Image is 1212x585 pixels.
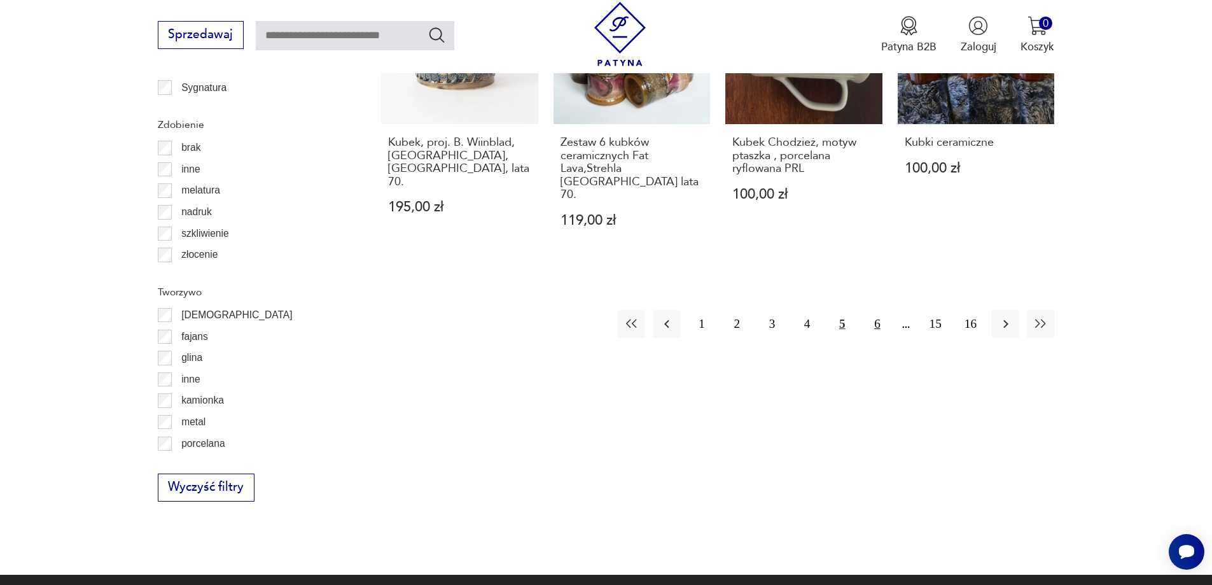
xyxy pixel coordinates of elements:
img: Ikona koszyka [1027,16,1047,36]
p: kamionka [181,392,224,409]
button: 6 [863,310,891,337]
p: 100,00 zł [732,188,875,201]
button: 1 [688,310,715,337]
img: Ikonka użytkownika [968,16,988,36]
p: metal [181,414,205,430]
button: 15 [922,310,949,337]
p: glina [181,349,202,366]
p: brak [181,139,200,156]
button: 5 [828,310,856,337]
button: Zaloguj [961,16,996,54]
p: Zaloguj [961,39,996,54]
p: Koszyk [1020,39,1054,54]
p: 195,00 zł [388,201,531,214]
p: złocenie [181,246,218,263]
h3: Zestaw 6 kubków ceramicznych Fat Lava,Strehla [GEOGRAPHIC_DATA] lata 70. [561,136,704,201]
p: porcelana [181,435,225,452]
h3: Kubki ceramiczne [905,136,1048,149]
p: [DEMOGRAPHIC_DATA] [181,307,292,323]
button: 0Koszyk [1020,16,1054,54]
a: Sprzedawaj [158,31,244,41]
p: fajans [181,328,208,345]
button: Wyczyść filtry [158,474,254,502]
h3: Kubek Chodzież, motyw ptaszka , porcelana ryflowana PRL [732,136,875,175]
p: Sygnatura [181,80,226,96]
img: Ikona medalu [899,16,919,36]
p: nadruk [181,204,212,220]
p: inne [181,161,200,178]
p: Tworzywo [158,284,345,300]
a: Ikona medaluPatyna B2B [881,16,937,54]
p: szkliwienie [181,225,229,242]
p: porcelit [181,456,213,473]
button: 3 [758,310,786,337]
p: 100,00 zł [905,162,1048,175]
div: 0 [1039,17,1052,30]
p: Patyna B2B [881,39,937,54]
p: inne [181,371,200,388]
p: Zdobienie [158,116,345,133]
iframe: Smartsupp widget button [1169,534,1204,570]
p: melatura [181,182,220,199]
button: Szukaj [428,25,446,44]
img: Patyna - sklep z meblami i dekoracjami vintage [588,2,652,66]
button: 16 [957,310,984,337]
p: 119,00 zł [561,214,704,227]
button: 2 [723,310,751,337]
button: 4 [793,310,821,337]
button: Sprzedawaj [158,21,244,49]
h3: Kubek, proj. B. Wiinblad, [GEOGRAPHIC_DATA], [GEOGRAPHIC_DATA], lata 70. [388,136,531,188]
button: Patyna B2B [881,16,937,54]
